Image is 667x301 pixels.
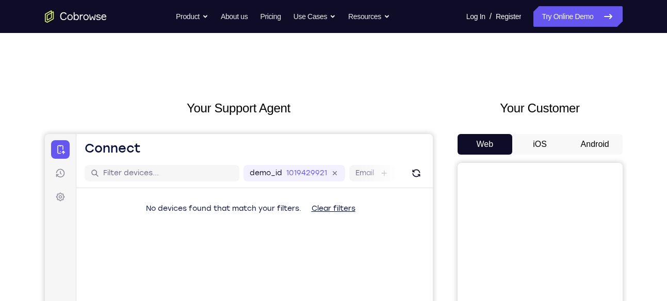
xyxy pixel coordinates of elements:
span: / [490,10,492,23]
a: Go to the home page [45,10,107,23]
label: demo_id [205,34,237,44]
h2: Your Support Agent [45,99,433,118]
a: Sessions [6,30,25,48]
a: Pricing [260,6,281,27]
label: Email [311,34,329,44]
a: Connect [6,6,25,25]
button: Use Cases [294,6,336,27]
a: Settings [6,54,25,72]
a: Log In [466,6,485,27]
button: Clear filters [258,64,319,85]
button: Android [567,134,623,155]
a: Try Online Demo [533,6,622,27]
a: About us [221,6,248,27]
a: Register [496,6,521,27]
button: Refresh [363,31,380,47]
h2: Your Customer [458,99,623,118]
button: Web [458,134,513,155]
button: Product [176,6,208,27]
button: iOS [512,134,567,155]
h1: Connect [40,6,96,23]
button: Resources [348,6,390,27]
input: Filter devices... [58,34,188,44]
span: No devices found that match your filters. [101,70,256,79]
